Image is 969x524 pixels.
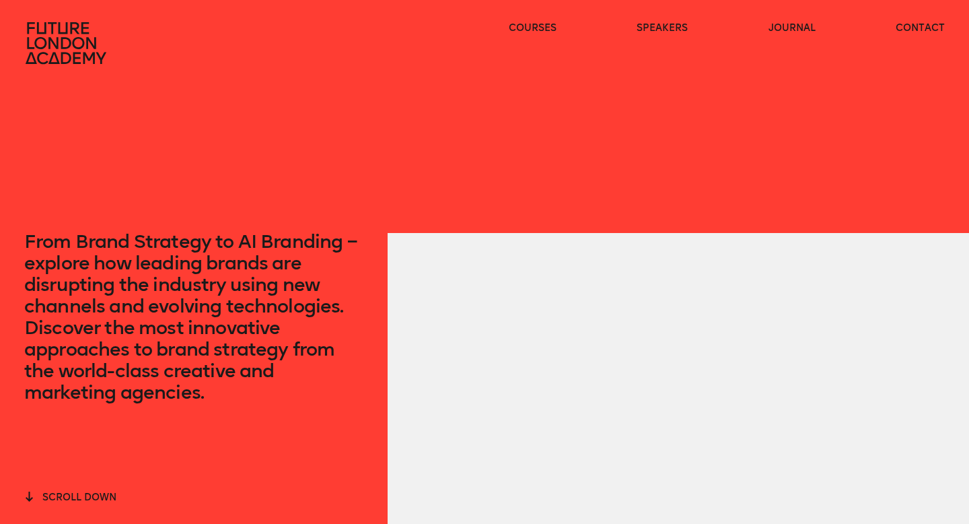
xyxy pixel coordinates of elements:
a: journal [768,22,816,35]
span: scroll down [42,492,116,503]
a: courses [509,22,557,35]
button: scroll down [24,490,116,504]
p: From Brand Strategy to AI Branding – explore how leading brands are disrupting the industry using... [24,231,363,403]
a: speakers [637,22,688,35]
a: contact [896,22,945,35]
